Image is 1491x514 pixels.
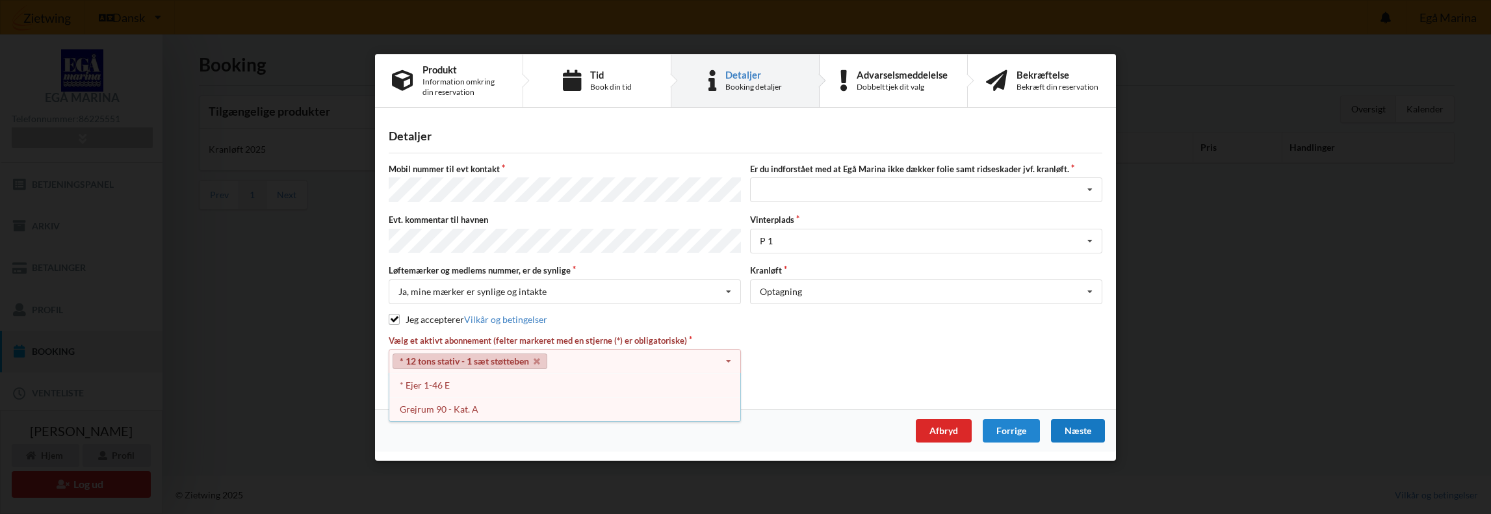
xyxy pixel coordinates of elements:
[725,81,782,92] div: Booking detaljer
[1017,69,1098,79] div: Bekræftelse
[725,69,782,79] div: Detaljer
[393,353,547,368] a: * 12 tons stativ - 1 sæt støtteben
[916,419,972,443] div: Afbryd
[422,64,506,74] div: Produkt
[422,76,506,97] div: Information omkring din reservation
[750,264,1102,276] label: Kranløft
[389,264,741,276] label: Løftemærker og medlems nummer, er de synlige
[750,214,1102,225] label: Vinterplads
[389,129,1102,144] div: Detaljer
[1051,419,1105,443] div: Næste
[760,236,773,245] div: P 1
[389,214,741,225] label: Evt. kommentar til havnen
[590,81,632,92] div: Book din tid
[389,397,740,421] div: Grejrum 90 - Kat. A
[750,163,1102,175] label: Er du indforstået med at Egå Marina ikke dækker folie samt ridseskader jvf. kranløft.
[389,313,547,324] label: Jeg accepterer
[1017,81,1098,92] div: Bekræft din reservation
[857,81,948,92] div: Dobbelttjek dit valg
[590,69,632,79] div: Tid
[983,419,1040,443] div: Forrige
[389,163,741,175] label: Mobil nummer til evt kontakt
[760,287,802,296] div: Optagning
[857,69,948,79] div: Advarselsmeddelelse
[389,373,740,397] div: * Ejer 1-46 E
[464,313,547,324] a: Vilkår og betingelser
[389,335,741,346] label: Vælg et aktivt abonnement (felter markeret med en stjerne (*) er obligatoriske)
[398,287,547,296] div: Ja, mine mærker er synlige og intakte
